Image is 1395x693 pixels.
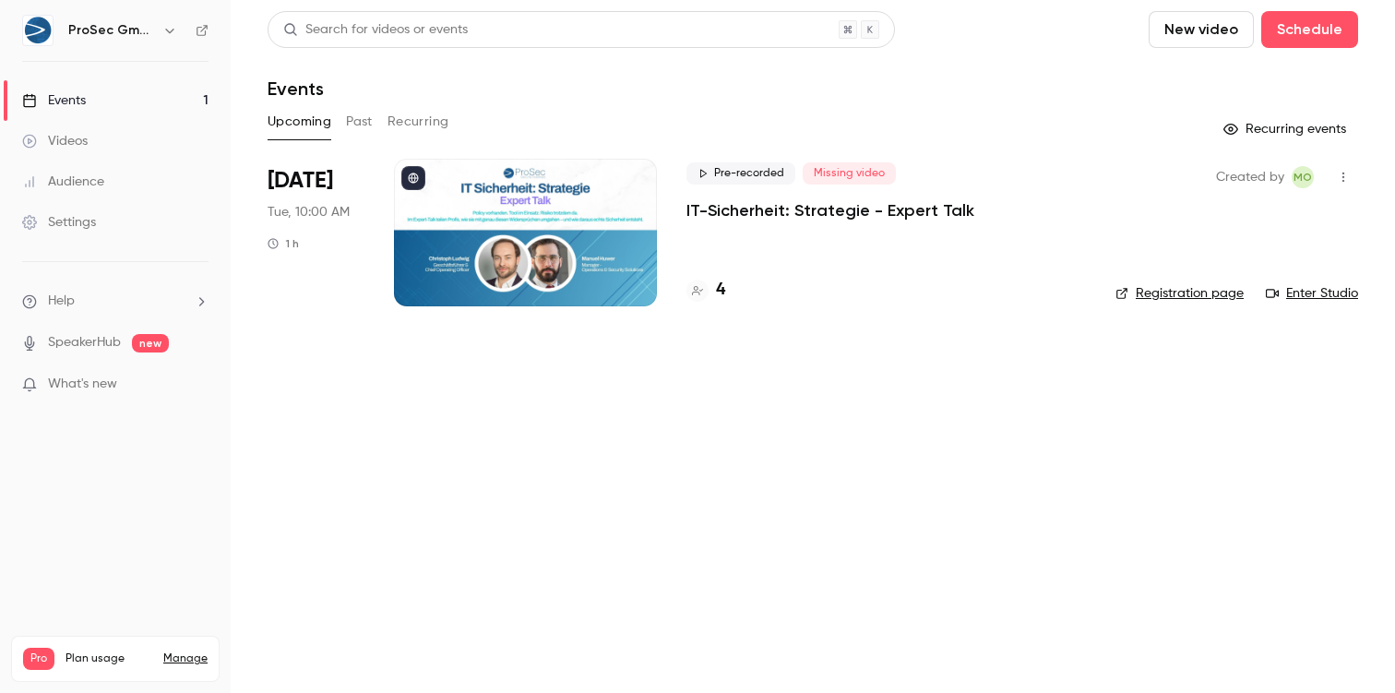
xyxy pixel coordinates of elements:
button: Upcoming [268,107,331,137]
div: Search for videos or events [283,20,468,40]
div: 1 h [268,236,299,251]
span: Created by [1216,166,1284,188]
button: Past [346,107,373,137]
a: SpeakerHub [48,333,121,352]
button: New video [1149,11,1254,48]
button: Schedule [1261,11,1358,48]
button: Recurring [387,107,449,137]
div: Settings [22,213,96,232]
div: Videos [22,132,88,150]
a: 4 [686,278,725,303]
a: Enter Studio [1266,284,1358,303]
div: Audience [22,173,104,191]
a: Manage [163,651,208,666]
span: new [132,334,169,352]
h4: 4 [716,278,725,303]
button: Recurring events [1215,114,1358,144]
h6: ProSec GmbH [68,21,155,40]
span: Help [48,292,75,311]
a: IT-Sicherheit: Strategie - Expert Talk [686,199,974,221]
span: Missing video [803,162,896,185]
span: MD Operative [1292,166,1314,188]
span: Tue, 10:00 AM [268,203,350,221]
a: Registration page [1115,284,1244,303]
img: ProSec GmbH [23,16,53,45]
span: Pre-recorded [686,162,795,185]
span: [DATE] [268,166,333,196]
span: What's new [48,375,117,394]
span: MO [1294,166,1312,188]
div: Sep 23 Tue, 10:00 AM (Europe/Berlin) [268,159,364,306]
h1: Events [268,78,324,100]
div: Events [22,91,86,110]
span: Plan usage [66,651,152,666]
span: Pro [23,648,54,670]
li: help-dropdown-opener [22,292,209,311]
